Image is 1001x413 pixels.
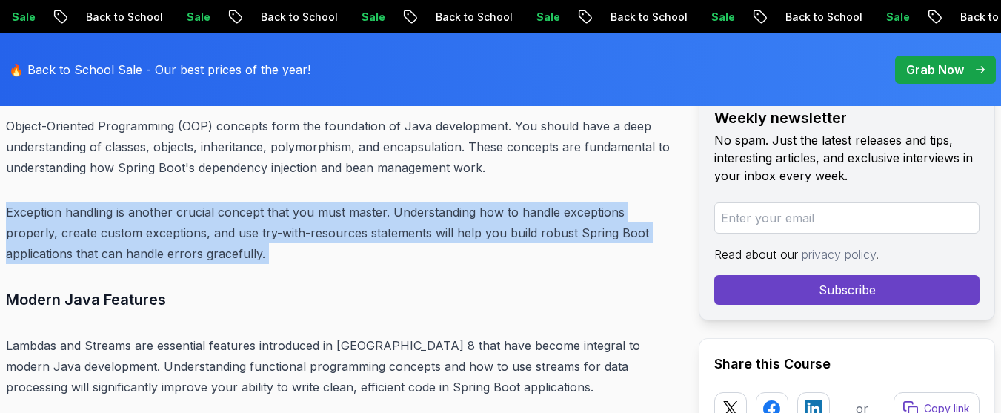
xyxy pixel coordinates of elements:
p: 🔥 Back to School Sale - Our best prices of the year! [9,61,310,79]
p: Sale [905,10,953,24]
p: Sale [206,10,253,24]
p: Lambdas and Streams are essential features introduced in [GEOGRAPHIC_DATA] 8 that have become int... [6,335,675,397]
h2: Weekly newsletter [714,108,980,128]
p: Read about our . [714,245,980,263]
p: No spam. Just the latest releases and tips, interesting articles, and exclusive interviews in you... [714,131,980,185]
h3: Modern Java Features [6,288,675,311]
p: Sale [556,10,603,24]
input: Enter your email [714,202,980,234]
p: Sale [31,10,79,24]
p: Sale [731,10,778,24]
button: Subscribe [714,275,980,305]
p: Back to School [280,10,381,24]
p: Exception handling is another crucial concept that you must master. Understanding how to handle e... [6,202,675,264]
h2: Share this Course [714,354,980,374]
p: Object-Oriented Programming (OOP) concepts form the foundation of Java development. You should ha... [6,116,675,178]
p: Grab Now [906,61,964,79]
a: privacy policy [802,247,876,262]
p: Back to School [455,10,556,24]
p: Back to School [630,10,731,24]
p: Back to School [805,10,905,24]
p: Back to School [105,10,206,24]
p: Sale [381,10,428,24]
